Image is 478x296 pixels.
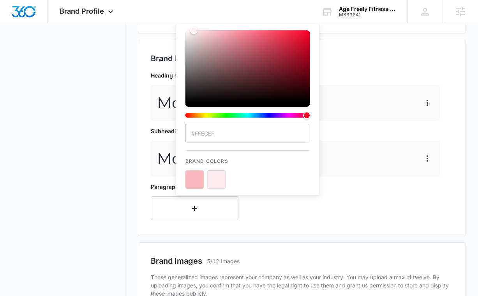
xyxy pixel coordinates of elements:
[151,71,440,79] p: Heading Style
[185,113,310,118] div: Hue
[60,7,104,15] span: Brand Profile
[185,124,310,143] input: color-picker-input
[157,147,310,170] p: Montserrat - Regular
[151,183,238,191] p: Paragraph Style
[339,6,396,12] div: account name
[207,257,240,265] p: 5/12 Images
[339,12,396,18] div: account id
[151,127,440,135] p: Subheading Style
[185,151,310,165] p: Brand Colors
[151,255,202,267] h2: Brand Images
[185,30,310,124] div: color-picker
[185,30,310,102] div: Color
[157,91,310,115] p: Montserrat - Regular
[151,53,453,64] h2: Brand Fonts
[185,30,310,189] div: color-picker-container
